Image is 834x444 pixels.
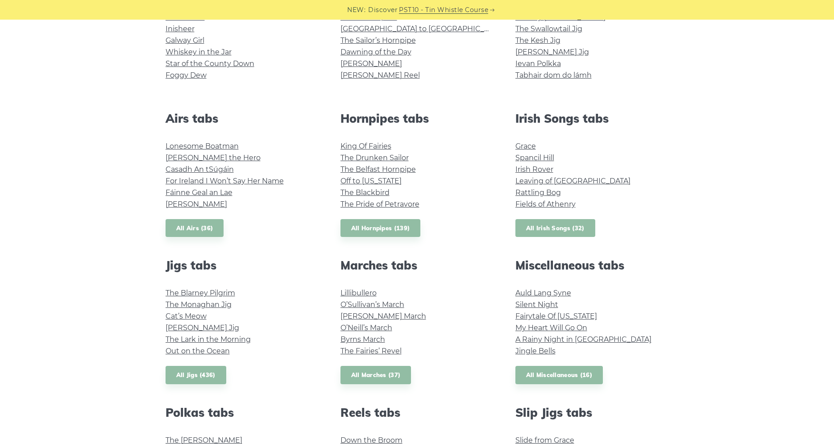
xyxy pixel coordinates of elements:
[166,289,235,297] a: The Blarney Pilgrim
[515,142,536,150] a: Grace
[340,300,404,309] a: O’Sullivan’s March
[515,366,603,384] a: All Miscellaneous (16)
[166,13,205,21] a: Wild Rover
[166,154,261,162] a: [PERSON_NAME] the Hero
[515,13,606,21] a: Drowsy [PERSON_NAME]
[515,300,558,309] a: Silent Night
[166,112,319,125] h2: Airs tabs
[340,71,420,79] a: [PERSON_NAME] Reel
[368,5,398,15] span: Discover
[515,48,589,56] a: [PERSON_NAME] Jig
[166,335,251,344] a: The Lark in the Morning
[340,165,416,174] a: The Belfast Hornpipe
[340,200,419,208] a: The Pride of Petravore
[166,25,195,33] a: Inisheer
[515,165,553,174] a: Irish Rover
[340,48,411,56] a: Dawning of the Day
[166,59,254,68] a: Star of the County Down
[166,200,227,208] a: [PERSON_NAME]
[340,347,402,355] a: The Fairies’ Revel
[515,324,587,332] a: My Heart Will Go On
[515,289,571,297] a: Auld Lang Syne
[340,366,411,384] a: All Marches (37)
[340,112,494,125] h2: Hornpipes tabs
[340,406,494,419] h2: Reels tabs
[166,142,239,150] a: Lonesome Boatman
[515,219,595,237] a: All Irish Songs (32)
[515,71,592,79] a: Tabhair dom do lámh
[340,324,392,332] a: O’Neill’s March
[340,219,421,237] a: All Hornpipes (139)
[515,154,554,162] a: Spancil Hill
[340,25,505,33] a: [GEOGRAPHIC_DATA] to [GEOGRAPHIC_DATA]
[515,188,561,197] a: Rattling Bog
[515,258,669,272] h2: Miscellaneous tabs
[166,300,232,309] a: The Monaghan Jig
[340,177,402,185] a: Off to [US_STATE]
[166,177,284,185] a: For Ireland I Won’t Say Her Name
[515,112,669,125] h2: Irish Songs tabs
[340,258,494,272] h2: Marches tabs
[515,59,561,68] a: Ievan Polkka
[347,5,365,15] span: NEW:
[340,36,416,45] a: The Sailor’s Hornpipe
[166,347,230,355] a: Out on the Ocean
[340,188,390,197] a: The Blackbird
[340,154,409,162] a: The Drunken Sailor
[166,71,207,79] a: Foggy Dew
[166,188,232,197] a: Fáinne Geal an Lae
[515,347,556,355] a: Jingle Bells
[515,335,651,344] a: A Rainy Night in [GEOGRAPHIC_DATA]
[399,5,488,15] a: PST10 - Tin Whistle Course
[340,289,377,297] a: Lillibullero
[166,406,319,419] h2: Polkas tabs
[166,324,239,332] a: [PERSON_NAME] Jig
[515,312,597,320] a: Fairytale Of [US_STATE]
[515,406,669,419] h2: Slip Jigs tabs
[515,200,576,208] a: Fields of Athenry
[340,312,426,320] a: [PERSON_NAME] March
[166,312,207,320] a: Cat’s Meow
[166,48,232,56] a: Whiskey in the Jar
[515,177,631,185] a: Leaving of [GEOGRAPHIC_DATA]
[340,59,402,68] a: [PERSON_NAME]
[340,335,385,344] a: Byrns March
[166,258,319,272] h2: Jigs tabs
[515,36,560,45] a: The Kesh Jig
[166,165,234,174] a: Casadh An tSúgáin
[166,36,204,45] a: Galway Girl
[515,25,582,33] a: The Swallowtail Jig
[166,366,226,384] a: All Jigs (436)
[166,219,224,237] a: All Airs (36)
[340,13,397,21] a: The Silver Spear
[340,142,391,150] a: King Of Fairies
